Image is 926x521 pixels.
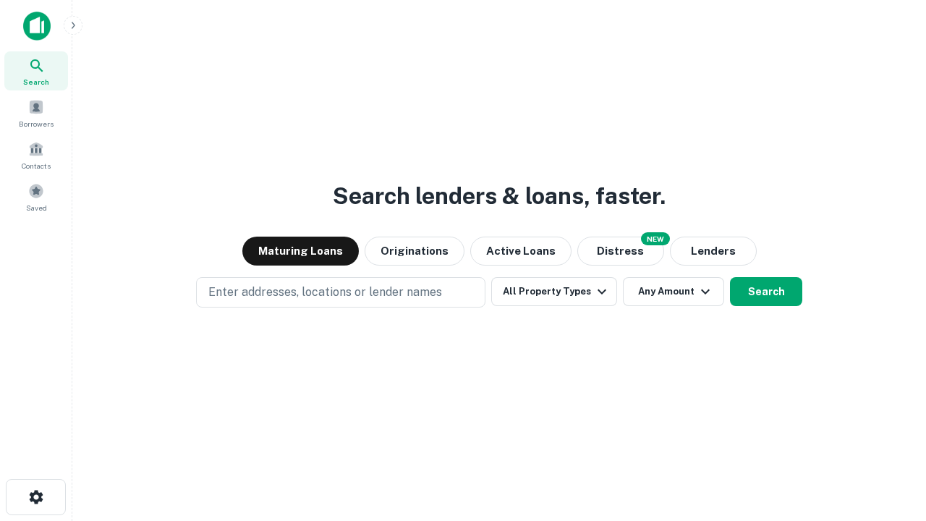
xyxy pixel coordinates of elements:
[623,277,724,306] button: Any Amount
[730,277,802,306] button: Search
[4,51,68,90] a: Search
[470,237,572,266] button: Active Loans
[19,118,54,130] span: Borrowers
[196,277,485,308] button: Enter addresses, locations or lender names
[208,284,442,301] p: Enter addresses, locations or lender names
[333,179,666,213] h3: Search lenders & loans, faster.
[22,160,51,171] span: Contacts
[4,93,68,132] a: Borrowers
[4,135,68,174] a: Contacts
[670,237,757,266] button: Lenders
[26,202,47,213] span: Saved
[491,277,617,306] button: All Property Types
[4,177,68,216] a: Saved
[23,76,49,88] span: Search
[23,12,51,41] img: capitalize-icon.png
[242,237,359,266] button: Maturing Loans
[854,405,926,475] iframe: Chat Widget
[577,237,664,266] button: Search distressed loans with lien and other non-mortgage details.
[365,237,464,266] button: Originations
[641,232,670,245] div: NEW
